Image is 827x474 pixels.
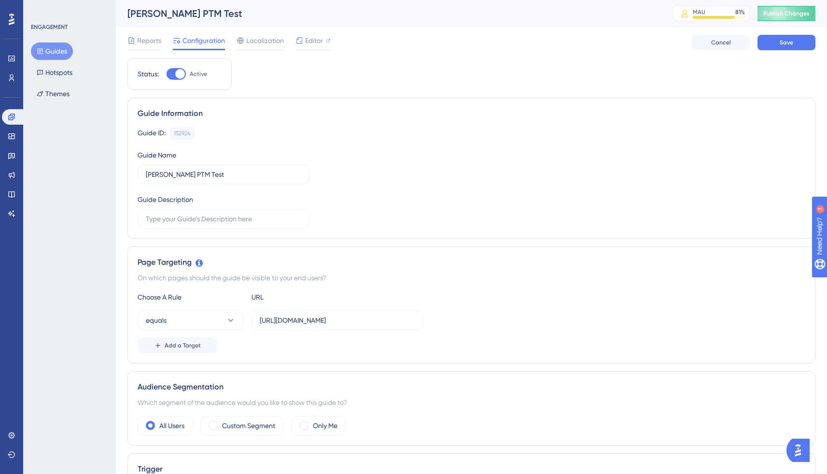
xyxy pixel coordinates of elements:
div: ENGAGEMENT [31,23,68,31]
div: Audience Segmentation [138,381,805,393]
button: Save [757,35,815,50]
label: Only Me [313,420,337,431]
span: Active [190,70,207,78]
button: equals [138,311,244,330]
span: Need Help? [23,2,60,14]
span: Configuration [182,35,225,46]
div: Choose A Rule [138,291,244,303]
span: Add a Target [165,342,201,349]
button: Themes [31,85,75,102]
div: 3 [67,5,70,13]
div: Guide Information [138,108,805,119]
div: Status: [138,68,159,80]
div: Guide ID: [138,127,166,140]
div: 152924 [174,129,191,137]
label: Custom Segment [222,420,275,431]
label: All Users [159,420,184,431]
iframe: UserGuiding AI Assistant Launcher [786,436,815,465]
button: Cancel [692,35,750,50]
input: Type your Guide’s Name here [146,169,301,180]
div: Page Targeting [138,257,805,268]
div: MAU [693,8,705,16]
span: Publish Changes [763,10,810,17]
input: yourwebsite.com/path [260,315,415,326]
div: On which pages should the guide be visible to your end users? [138,272,805,284]
span: Cancel [711,39,731,46]
button: Guides [31,43,73,60]
div: Guide Name [138,149,176,161]
input: Type your Guide’s Description here [146,214,301,224]
span: Localization [246,35,284,46]
div: Which segment of the audience would you like to show this guide to? [138,397,805,408]
div: 81 % [735,8,745,16]
div: Guide Description [138,194,193,205]
div: URL [252,291,358,303]
span: Save [780,39,793,46]
span: Editor [305,35,323,46]
button: Publish Changes [757,6,815,21]
button: Hotspots [31,64,78,81]
span: equals [146,315,167,326]
button: Add a Target [138,338,217,353]
div: [PERSON_NAME] PTM Test [127,7,648,20]
span: Reports [137,35,161,46]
